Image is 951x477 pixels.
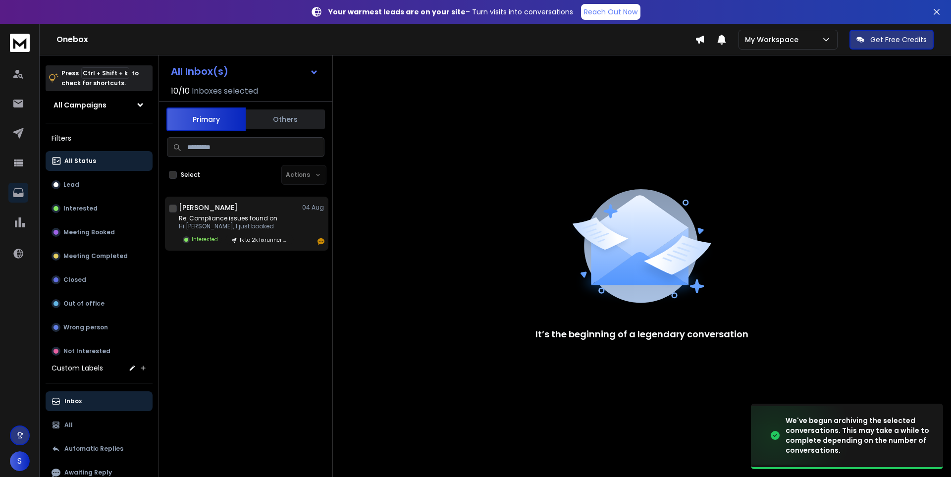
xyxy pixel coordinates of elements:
[46,391,153,411] button: Inbox
[171,66,228,76] h1: All Inbox(s)
[63,205,98,212] p: Interested
[46,294,153,314] button: Out of office
[52,363,103,373] h3: Custom Labels
[46,151,153,171] button: All Status
[786,416,931,455] div: We've begun archiving the selected conversations. This may take a while to complete depending on ...
[64,157,96,165] p: All Status
[46,95,153,115] button: All Campaigns
[64,469,112,477] p: Awaiting Reply
[63,252,128,260] p: Meeting Completed
[63,276,86,284] p: Closed
[870,35,927,45] p: Get Free Credits
[63,300,105,308] p: Out of office
[64,445,123,453] p: Automatic Replies
[46,222,153,242] button: Meeting Booked
[53,100,106,110] h1: All Campaigns
[46,318,153,337] button: Wrong person
[171,85,190,97] span: 10 / 10
[181,171,200,179] label: Select
[63,347,110,355] p: Not Interested
[10,451,30,471] button: S
[581,4,640,20] a: Reach Out Now
[179,214,293,222] p: Re: Compliance issues found on
[63,181,79,189] p: Lead
[751,406,850,465] img: image
[302,204,324,212] p: 04 Aug
[240,236,287,244] p: 1k to 2k fixrunner customers
[163,61,326,81] button: All Inbox(s)
[46,341,153,361] button: Not Interested
[192,236,218,243] p: Interested
[64,421,73,429] p: All
[584,7,637,17] p: Reach Out Now
[46,415,153,435] button: All
[81,67,129,79] span: Ctrl + Shift + k
[61,68,139,88] p: Press to check for shortcuts.
[179,203,238,212] h1: [PERSON_NAME]
[46,246,153,266] button: Meeting Completed
[849,30,934,50] button: Get Free Credits
[192,85,258,97] h3: Inboxes selected
[64,397,82,405] p: Inbox
[745,35,802,45] p: My Workspace
[63,323,108,331] p: Wrong person
[535,327,748,341] p: It’s the beginning of a legendary conversation
[328,7,573,17] p: – Turn visits into conversations
[46,270,153,290] button: Closed
[63,228,115,236] p: Meeting Booked
[179,222,293,230] p: Hi [PERSON_NAME], I just booked
[328,7,466,17] strong: Your warmest leads are on your site
[10,34,30,52] img: logo
[46,131,153,145] h3: Filters
[46,175,153,195] button: Lead
[46,439,153,459] button: Automatic Replies
[246,108,325,130] button: Others
[56,34,695,46] h1: Onebox
[46,199,153,218] button: Interested
[166,107,246,131] button: Primary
